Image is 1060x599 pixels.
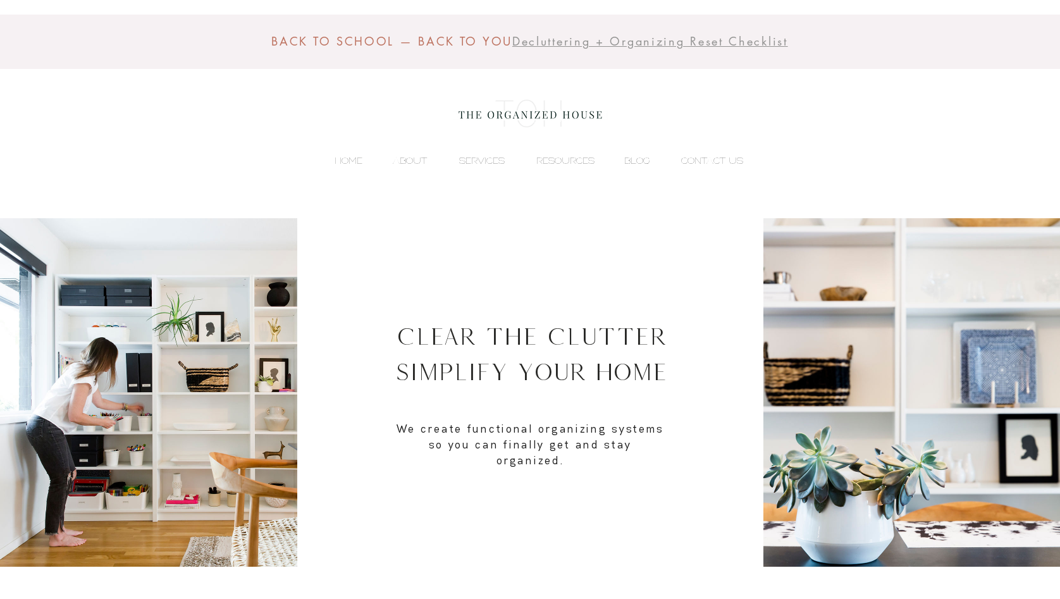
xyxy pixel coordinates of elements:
p: RESOURCES [530,151,601,170]
p: We create functional organizing systems so you can finally get and stay organized. [394,421,666,469]
nav: Site [310,151,749,170]
p: HOME [328,151,369,170]
a: BLOG [601,151,656,170]
p: BLOG [618,151,656,170]
p: SERVICES [453,151,511,170]
p: CONTACT US [675,151,749,170]
a: Decluttering + Organizing Reset Checklist [512,34,788,49]
a: HOME [310,151,369,170]
a: ABOUT [369,151,433,170]
p: ABOUT [386,151,433,170]
a: CONTACT US [656,151,749,170]
a: SERVICES [433,151,511,170]
span: Clear The Clutter Simplify Your Home [395,323,667,385]
a: RESOURCES [511,151,601,170]
img: the organized house [453,89,608,139]
span: BACK TO SCHOOL — BACK TO YOU [271,34,512,49]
